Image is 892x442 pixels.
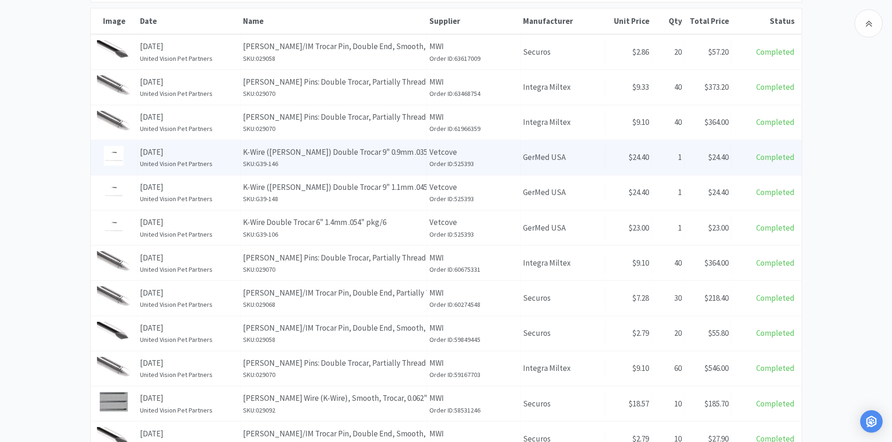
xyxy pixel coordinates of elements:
p: [DATE] [140,111,238,123]
div: Status [734,16,795,26]
h6: SKU: G39-146 [243,159,424,169]
p: K-Wire ([PERSON_NAME]) Double Trocar 9" 0.9mm .035" pkg/6 [243,146,424,159]
div: Integra Miltex [521,356,605,380]
span: Completed [756,223,795,233]
span: $7.28 [632,293,649,303]
span: $546.00 [704,363,729,373]
div: Securos [521,392,605,416]
img: 9ec8128b634048d4918dbbd8b6cd0c40_14846.png [97,286,131,306]
div: 20 [652,321,685,345]
div: Open Intercom Messenger [860,410,883,433]
span: Completed [756,363,795,373]
img: f7074498b6e547a09df4ca878f4121e9.jpg [104,181,124,201]
h6: SKU: 029058 [243,334,424,345]
span: $18.57 [628,399,649,409]
h6: Order ID: 525393 [429,194,518,204]
div: Date [140,16,238,26]
img: 1f19e40f924f40b18f57ad25be016184_14867.png [97,40,131,60]
p: [PERSON_NAME]/IM Trocar Pin, Double End, Partially Threaded, 1/16" x 9" [243,287,424,299]
p: MWI [429,392,518,405]
span: Completed [756,152,795,162]
h6: United Vision Pet Partners [140,370,238,380]
img: 6b959cfdcbfe4e8abd9bb0012f3b05da.jpg [104,146,124,166]
img: 46e9e03c9aaa4f1f867a8c85b7cac3bd_14850.png [97,251,131,271]
h6: SKU: 029070 [243,123,424,134]
div: Integra Miltex [521,110,605,134]
span: $185.70 [704,399,729,409]
div: 40 [652,75,685,99]
h6: Order ID: 63617009 [429,53,518,64]
h6: SKU: 029092 [243,405,424,415]
p: [DATE] [140,76,238,88]
img: 420285b9d3d244ea9df8c35adc11546e.jpg [104,216,124,236]
span: Completed [756,399,795,409]
h6: SKU: G39-148 [243,194,424,204]
p: MWI [429,40,518,53]
div: Integra Miltex [521,75,605,99]
div: Name [243,16,425,26]
p: Vetcove [429,216,518,229]
img: 46e9e03c9aaa4f1f867a8c85b7cac3bd_14850.png [97,111,131,130]
p: K-Wire Double Trocar 6" 1.4mm .054" pkg/6 [243,216,424,229]
div: GerMed USA [521,181,605,204]
h6: SKU: 029070 [243,264,424,275]
span: $9.10 [632,258,649,268]
div: 10 [652,392,685,416]
img: cbb8f72b0fa5410595431ac8ca5ae61a_14642.png [100,392,128,412]
span: $9.10 [632,117,649,127]
p: [PERSON_NAME]/IM Trocar Pin, Double End, Smooth, 5/64" x 9" [243,40,424,53]
div: 1 [652,181,685,204]
div: Unit Price [607,16,649,26]
div: Supplier [429,16,518,26]
h6: United Vision Pet Partners [140,88,238,99]
div: 40 [652,251,685,275]
p: MWI [429,287,518,299]
span: $23.00 [708,223,729,233]
span: Completed [756,328,795,338]
h6: United Vision Pet Partners [140,194,238,204]
span: $9.33 [632,82,649,92]
p: [DATE] [140,322,238,334]
div: Manufacturer [523,16,603,26]
span: $24.40 [708,152,729,162]
span: Completed [756,47,795,57]
h6: Order ID: 60274548 [429,299,518,310]
span: $2.86 [632,47,649,57]
span: $24.40 [628,187,649,197]
div: 1 [652,216,685,240]
div: Securos [521,321,605,345]
img: 1f19e40f924f40b18f57ad25be016184_14867.png [97,322,131,341]
h6: Order ID: 58531246 [429,405,518,415]
h6: Order ID: 59849445 [429,334,518,345]
h6: United Vision Pet Partners [140,159,238,169]
div: 1 [652,145,685,169]
span: Completed [756,117,795,127]
p: [PERSON_NAME] Pins: Double Trocar, Partially Threaded, 3/32" x 9", Each [243,111,424,123]
div: Securos [521,40,605,64]
span: $2.79 [632,328,649,338]
span: $218.40 [704,293,729,303]
p: MWI [429,428,518,440]
div: GerMed USA [521,216,605,240]
p: [DATE] [140,392,238,405]
h6: Order ID: 60675331 [429,264,518,275]
span: $55.80 [708,328,729,338]
p: [DATE] [140,428,238,440]
div: Securos [521,286,605,310]
div: Image [93,16,135,26]
div: 60 [652,356,685,380]
span: $364.00 [704,258,729,268]
span: $57.20 [708,47,729,57]
p: [DATE] [140,40,238,53]
div: 20 [652,40,685,64]
img: 46e9e03c9aaa4f1f867a8c85b7cac3bd_14850.png [97,75,131,95]
h6: United Vision Pet Partners [140,53,238,64]
div: GerMed USA [521,145,605,169]
div: Integra Miltex [521,251,605,275]
h6: Order ID: 525393 [429,159,518,169]
p: [PERSON_NAME]/IM Trocar Pin, Double End, Smooth, 1/16" x 9" [243,428,424,440]
p: [DATE] [140,252,238,264]
h6: Order ID: 59167703 [429,370,518,380]
p: MWI [429,252,518,264]
span: $24.40 [708,187,729,197]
